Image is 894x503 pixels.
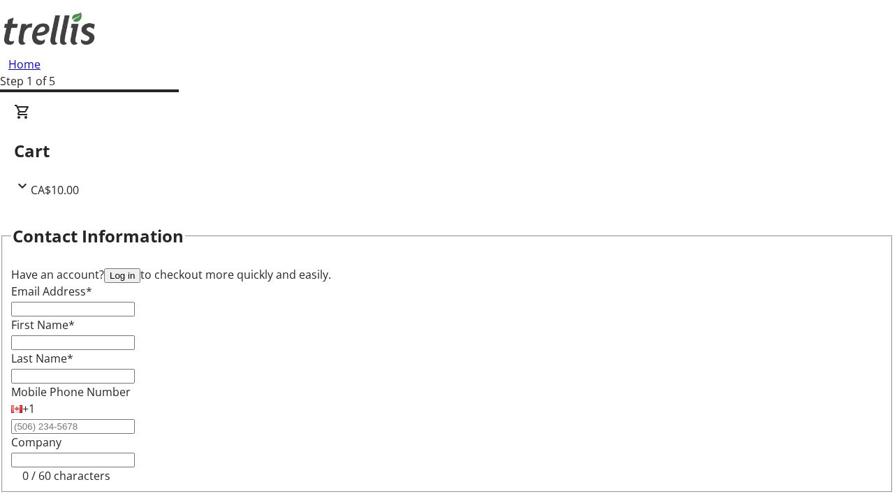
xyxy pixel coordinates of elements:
tr-character-limit: 0 / 60 characters [22,468,110,483]
span: CA$10.00 [31,182,79,198]
h2: Cart [14,138,880,163]
label: Company [11,435,61,450]
div: CartCA$10.00 [14,103,880,198]
label: First Name* [11,317,75,333]
label: Last Name* [11,351,73,366]
input: (506) 234-5678 [11,419,135,434]
label: Mobile Phone Number [11,384,131,400]
div: Have an account? to checkout more quickly and easily. [11,266,883,283]
button: Log in [104,268,140,283]
label: Email Address* [11,284,92,299]
h2: Contact Information [13,224,184,249]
